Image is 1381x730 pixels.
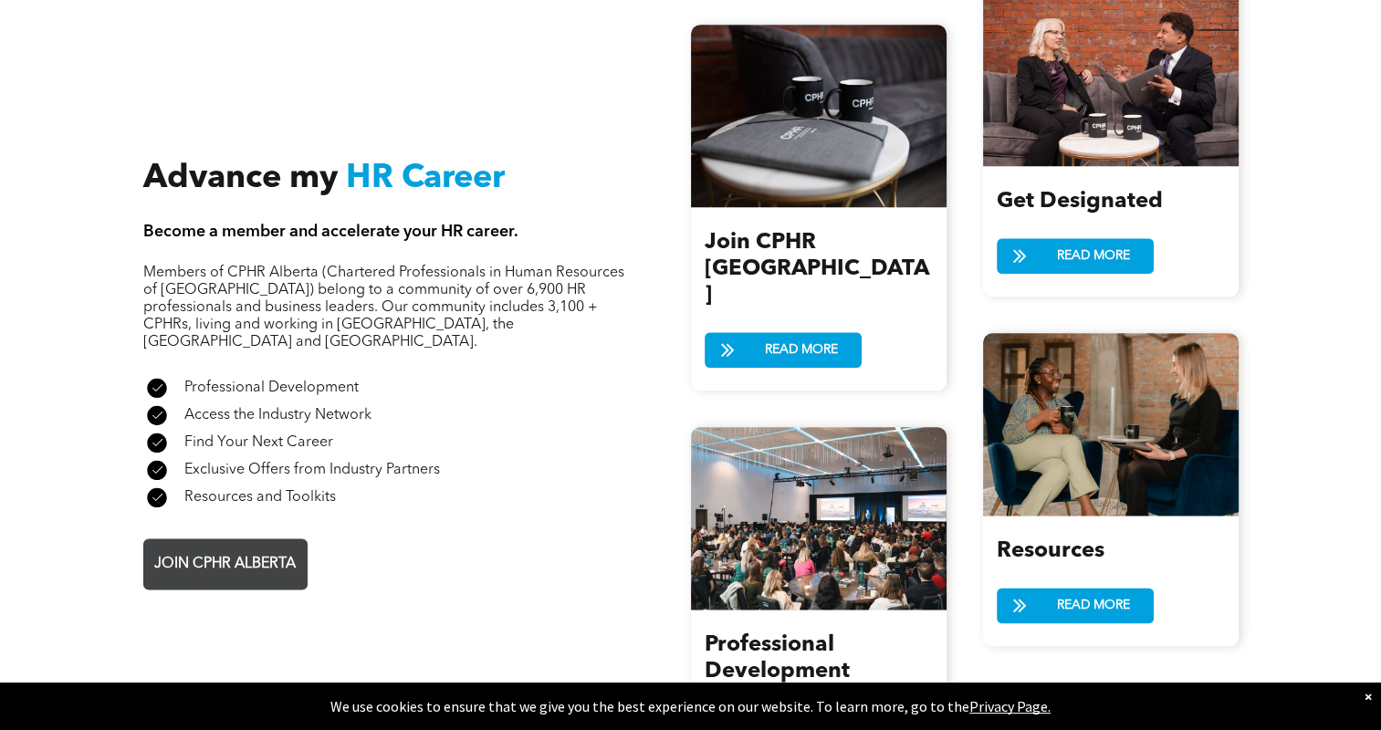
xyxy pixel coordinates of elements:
span: Resources [997,540,1104,562]
span: Join CPHR [GEOGRAPHIC_DATA] [705,232,929,307]
a: READ MORE [705,332,862,368]
span: Find Your Next Career [184,435,333,450]
a: READ MORE [997,588,1154,623]
span: JOIN CPHR ALBERTA [148,547,302,582]
span: Members of CPHR Alberta (Chartered Professionals in Human Resources of [GEOGRAPHIC_DATA]) belong ... [143,266,624,349]
div: Dismiss notification [1365,687,1372,705]
a: READ MORE [997,238,1154,274]
a: Privacy Page. [969,697,1051,715]
span: READ MORE [759,333,844,367]
span: Resources and Toolkits [184,490,336,505]
span: Advance my [143,162,338,195]
a: JOIN CPHR ALBERTA [143,538,308,589]
span: READ MORE [1051,589,1136,622]
span: READ MORE [1051,239,1136,273]
span: Become a member and accelerate your HR career. [143,224,518,240]
span: Access the Industry Network [184,408,371,422]
span: HR Career [346,162,505,195]
span: Professional Development [184,381,359,395]
span: Exclusive Offers from Industry Partners [184,463,440,477]
span: Professional Development [705,634,850,683]
span: Get Designated [997,191,1163,213]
